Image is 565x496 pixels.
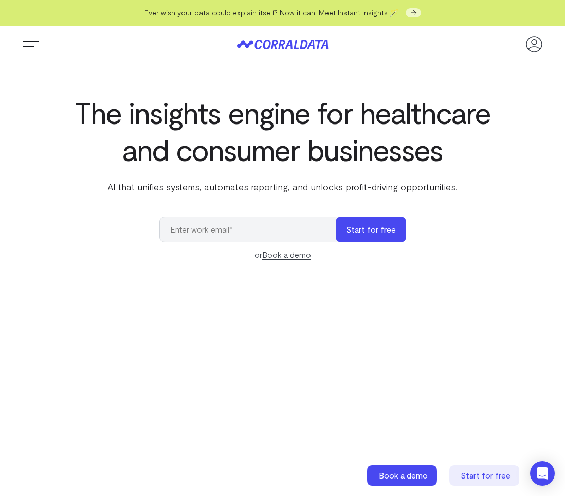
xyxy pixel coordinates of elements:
button: Trigger Menu [21,34,41,55]
a: Book a demo [262,250,311,260]
div: or [159,249,406,261]
span: Ever wish your data could explain itself? Now it can. Meet Instant Insights 🪄 [144,8,398,17]
div: Open Intercom Messenger [530,461,555,486]
a: Start for free [449,465,521,486]
button: Start for free [336,217,406,242]
span: Start for free [461,470,511,480]
input: Enter work email* [159,217,346,242]
span: Book a demo [379,470,428,480]
h1: The insights engine for healthcare and consumer businesses [73,94,493,168]
p: AI that unifies systems, automates reporting, and unlocks profit-driving opportunities. [73,180,493,193]
a: Book a demo [367,465,439,486]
